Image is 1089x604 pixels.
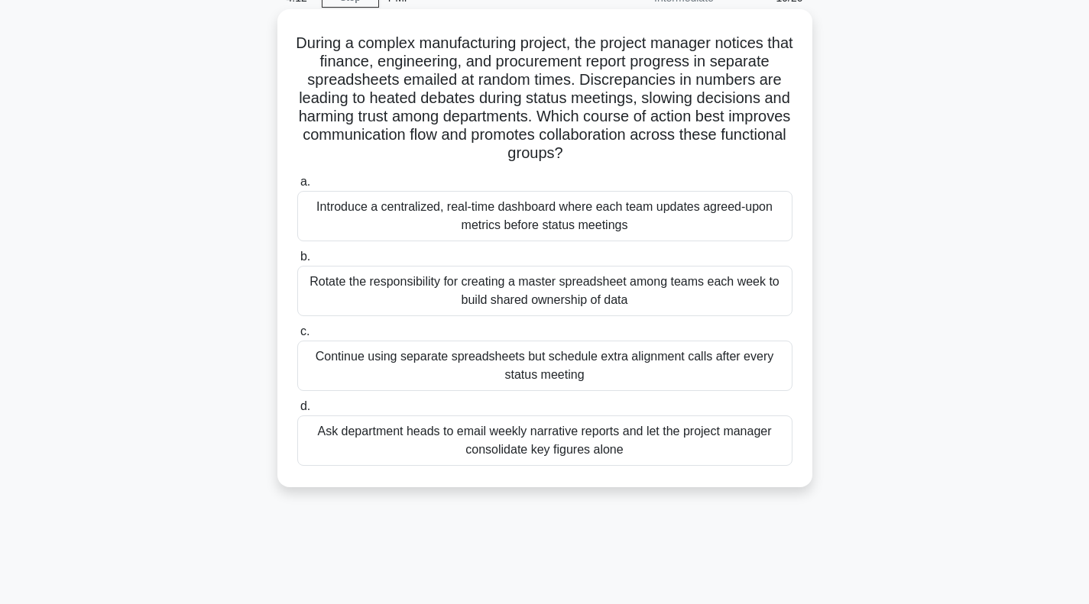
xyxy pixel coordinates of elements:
[297,341,792,391] div: Continue using separate spreadsheets but schedule extra alignment calls after every status meeting
[300,325,310,338] span: c.
[300,250,310,263] span: b.
[297,266,792,316] div: Rotate the responsibility for creating a master spreadsheet among teams each week to build shared...
[300,399,310,412] span: d.
[297,191,792,241] div: Introduce a centralized, real-time dashboard where each team updates agreed-upon metrics before s...
[297,415,792,466] div: Ask department heads to email weekly narrative reports and let the project manager consolidate ke...
[300,175,310,188] span: a.
[296,34,794,163] h5: During a complex manufacturing project, the project manager notices that finance, engineering, an...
